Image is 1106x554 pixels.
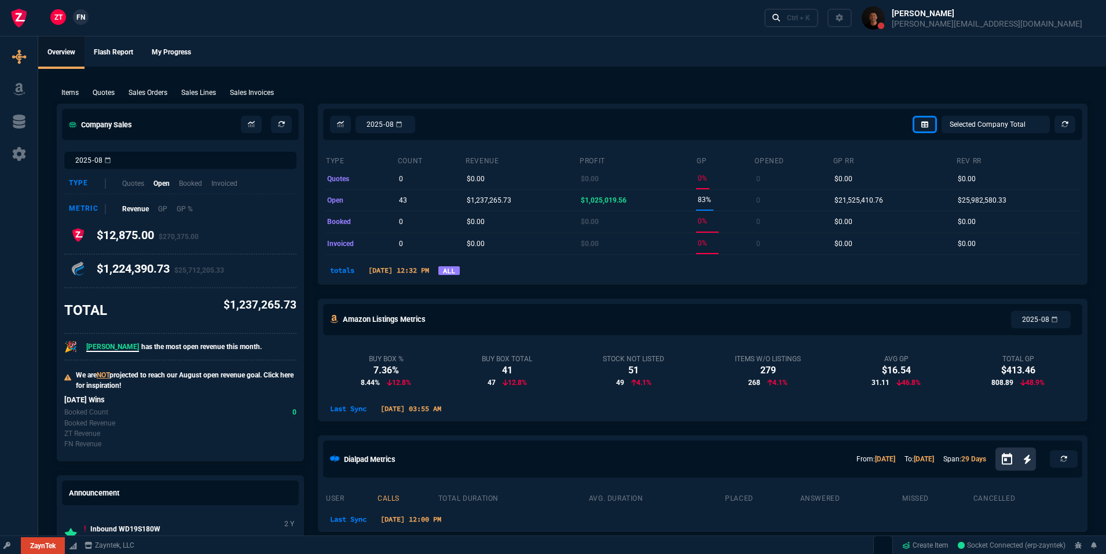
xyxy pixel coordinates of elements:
span: 47 [488,377,496,388]
p: $1,237,265.73 [467,192,511,208]
div: Metric [69,204,106,214]
p: Today's Booked revenue [64,418,115,428]
span: NOT [97,371,109,379]
p: 2 Y [282,517,296,531]
a: Overview [38,36,85,69]
p: Today's Booked count [64,407,108,417]
p: $0.00 [467,214,485,230]
p: spec.value [286,439,297,449]
div: 7.36% [361,364,411,377]
p: 4.1% [767,377,788,388]
p: $0.00 [834,236,852,252]
p: 43 [399,192,407,208]
th: placed [724,489,799,505]
p: 46.8% [896,377,921,388]
th: answered [800,489,902,505]
th: avg. duration [588,489,724,505]
div: 41 [482,364,532,377]
th: count [397,152,465,168]
span: $25,712,205.33 [174,266,224,274]
p: Inbound WD19S180W [85,524,317,534]
p: $0.00 [834,214,852,230]
p: $1,025,019.56 [581,192,627,208]
div: Ctrl + K [787,13,810,23]
span: 49 [616,377,624,388]
h5: Announcement [69,487,119,498]
p: Quotes [122,178,144,189]
h5: Dialpad Metrics [344,454,395,465]
div: Type [69,178,106,189]
p: 0% [698,235,707,251]
th: GP RR [833,152,957,168]
p: has the most open revenue this month. [86,342,262,352]
span: Today's Booked count [292,407,296,418]
a: ALL [438,266,460,275]
p: $21,525,410.76 [834,192,883,208]
p: 83% [698,192,711,208]
a: My Progress [142,36,200,69]
p: Sales Invoices [230,87,274,98]
h3: TOTAL [64,302,107,319]
span: 8.44% [361,377,380,388]
th: calls [377,489,438,505]
p: 48.9% [1020,377,1045,388]
p: $0.00 [581,214,599,230]
div: Total GP [991,354,1045,364]
p: [DATE] 12:00 PM [376,514,446,524]
p: Today's zaynTek revenue [64,428,100,439]
p: Last Sync [325,403,371,414]
p: Invoiced [211,178,237,189]
div: Avg GP [871,354,921,364]
p: $0.00 [958,171,976,187]
p: $0.00 [834,171,852,187]
p: [DATE] 12:32 PM [364,265,434,276]
p: We are projected to reach our August open revenue goal. Click here for inspiration! [76,370,296,391]
th: type [325,152,397,168]
p: From: [856,454,895,464]
p: Sales Lines [181,87,216,98]
p: 0% [698,213,707,229]
p: $0.00 [958,214,976,230]
p: $0.00 [958,236,976,252]
span: 808.89 [991,377,1013,388]
div: 51 [603,364,664,377]
th: missed [902,489,972,505]
th: user [325,489,377,505]
div: $413.46 [991,364,1045,377]
p: 0 [756,171,760,187]
td: booked [325,211,397,233]
span: Socket Connected (erp-zayntek) [958,541,1065,549]
td: quotes [325,168,397,189]
p: spec.value [282,407,297,418]
div: $16.54 [871,364,921,377]
p: Revenue [122,204,149,214]
a: Create Item [898,537,953,554]
a: [DATE] [875,455,895,463]
p: spec.value [286,428,297,439]
td: invoiced [325,233,397,254]
th: GP [696,152,754,168]
th: revenue [465,152,579,168]
div: 279 [735,364,801,377]
p: Items [61,87,79,98]
h6: [DATE] Wins [64,395,296,405]
span: FN [76,12,85,23]
h4: $12,875.00 [97,228,199,247]
p: 4.1% [631,377,651,388]
h4: $1,224,390.73 [97,262,224,280]
p: $0.00 [467,171,485,187]
p: totals [325,265,359,276]
th: Profit [579,152,696,168]
td: open [325,189,397,211]
div: Buy Box Total [482,354,532,364]
th: Rev RR [956,152,1080,168]
p: Last Sync [325,514,371,524]
h5: Company Sales [69,119,132,130]
span: 268 [748,377,760,388]
span: 31.11 [871,377,889,388]
span: $270,375.00 [159,233,199,241]
p: 0 [399,214,403,230]
span: ZT [54,12,63,23]
p: spec.value [286,418,297,428]
p: Open [153,178,170,189]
